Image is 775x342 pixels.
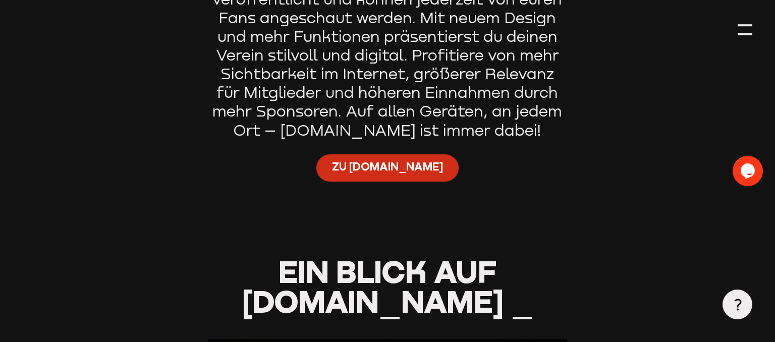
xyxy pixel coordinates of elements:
[279,253,496,290] span: Ein Blick auf
[316,154,458,182] a: Zu [DOMAIN_NAME]
[242,282,533,320] span: [DOMAIN_NAME] _
[332,160,443,175] span: Zu [DOMAIN_NAME]
[733,156,765,186] iframe: chat widget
